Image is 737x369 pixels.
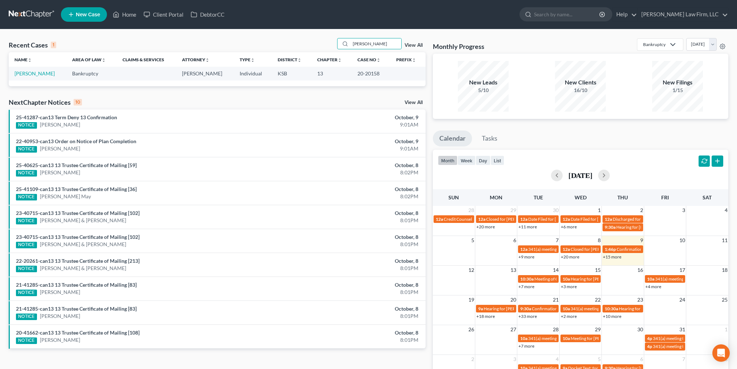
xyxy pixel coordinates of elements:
span: 28 [552,325,559,334]
a: 21-41285-can13 13 Trustee Certificate of Mailing [83] [16,282,137,288]
div: October, 8 [289,186,418,193]
span: 1 [597,206,601,215]
span: Date Filed for [PERSON_NAME] [528,216,589,222]
span: 12 [468,266,475,274]
a: [PERSON_NAME] [40,121,80,128]
span: Closed for [PERSON_NAME], Demetrielannett [571,246,658,252]
a: Help [613,8,637,21]
span: 4 [724,206,728,215]
span: 17 [679,266,686,274]
span: 3 [682,206,686,215]
div: NOTICE [16,146,37,153]
span: 341(a) meeting for [PERSON_NAME] [653,336,723,341]
span: 7 [555,236,559,245]
span: 10a [563,306,570,311]
a: 25-41109-can13 13 Trustee Certificate of Mailing [36] [16,186,137,192]
div: NOTICE [16,218,37,224]
span: 9 [639,236,644,245]
a: +2 more [561,314,577,319]
button: list [490,156,504,165]
div: October, 9 [289,114,418,121]
i: unfold_more [205,58,210,62]
a: +7 more [518,343,534,349]
span: 15 [594,266,601,274]
span: 341(a) meeting for [PERSON_NAME] & [PERSON_NAME] [571,306,679,311]
div: 8:01PM [289,312,418,320]
span: 21 [552,295,559,304]
span: Mon [490,194,502,200]
span: 2 [639,206,644,215]
span: 24 [679,295,686,304]
div: 10 [74,99,82,105]
div: October, 8 [289,257,418,265]
span: Sat [703,194,712,200]
span: Credit Counseling for [PERSON_NAME] [444,216,519,222]
span: 341(a) meeting for [PERSON_NAME] [528,336,598,341]
span: Hearing for [PERSON_NAME] [616,224,673,230]
div: 8:02PM [289,193,418,200]
a: Client Portal [140,8,187,21]
span: 14 [552,266,559,274]
span: 12a [605,216,612,222]
span: 2 [471,355,475,364]
span: 13 [510,266,517,274]
span: 29 [510,206,517,215]
span: New Case [76,12,100,17]
td: Individual [234,67,272,80]
a: 20-41662-can13 13 Trustee Certificate of Mailing [108] [16,329,140,336]
span: 12a [520,246,527,252]
div: NOTICE [16,290,37,296]
a: Chapterunfold_more [317,57,342,62]
div: October, 8 [289,329,418,336]
span: 12a [563,216,570,222]
span: Hearing for [PERSON_NAME] [571,276,627,282]
a: [PERSON_NAME] Law Firm, LLC [638,8,728,21]
td: 20-20158 [352,67,390,80]
div: 1/15 [652,87,703,94]
span: 12a [436,216,443,222]
div: Open Intercom Messenger [712,344,730,362]
span: 26 [468,325,475,334]
div: October, 8 [289,210,418,217]
div: NextChapter Notices [9,98,82,107]
input: Search by name... [351,38,401,49]
div: 8:01PM [289,336,418,344]
i: unfold_more [28,58,32,62]
span: 341(a) meeting for [PERSON_NAME] [653,344,723,349]
span: Hearing for [PERSON_NAME] [484,306,540,311]
span: 9:30a [605,224,616,230]
a: 22-20261-can13 13 Trustee Certificate of Mailing [213] [16,258,140,264]
span: 30 [552,206,559,215]
div: October, 8 [289,162,418,169]
span: 19 [468,295,475,304]
a: Attorneyunfold_more [182,57,210,62]
div: 8:01PM [289,265,418,272]
span: Discharged for [PERSON_NAME] [613,216,676,222]
div: 8:01PM [289,241,418,248]
td: [PERSON_NAME] [176,67,234,80]
span: 29 [594,325,601,334]
button: week [457,156,476,165]
span: 16 [637,266,644,274]
a: +33 more [518,314,537,319]
a: Districtunfold_more [278,57,302,62]
a: 22-40953-can13 Order on Notice of Plan Completion [16,138,136,144]
span: 1 [724,325,728,334]
span: 4p [647,336,652,341]
div: NOTICE [16,314,37,320]
i: unfold_more [102,58,106,62]
a: 21-41285-can13 13 Trustee Certificate of Mailing [83] [16,306,137,312]
span: 5 [471,236,475,245]
a: 25-40625-can13 13 Trustee Certificate of Mailing [59] [16,162,137,168]
span: 4 [555,355,559,364]
a: +20 more [476,224,495,229]
div: 8:02PM [289,169,418,176]
td: KSB [272,67,311,80]
a: [PERSON_NAME] [15,70,55,76]
span: 22 [594,295,601,304]
span: Confirmation Hearing for [PERSON_NAME] [532,306,615,311]
span: 12a [563,246,570,252]
div: NOTICE [16,122,37,129]
i: unfold_more [338,58,342,62]
a: Area of Lawunfold_more [72,57,106,62]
